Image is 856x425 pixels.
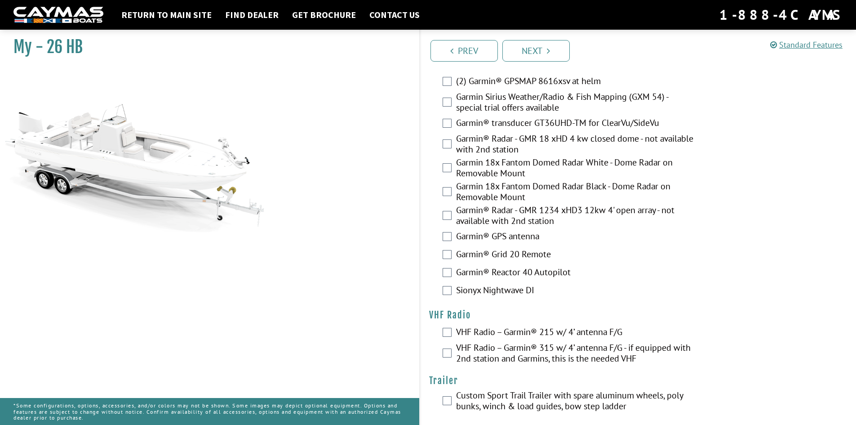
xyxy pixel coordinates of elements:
[456,390,696,414] label: Custom Sport Trail Trailer with spare aluminum wheels, poly bunks, winch & load guides, bow step ...
[117,9,216,21] a: Return to main site
[13,7,103,23] img: white-logo-c9c8dbefe5ff5ceceb0f0178aa75bf4bb51f6bca0971e226c86eb53dfe498488.png
[456,91,696,115] label: Garmin Sirius Weather/Radio & Fish Mapping (GXM 54) - special trial offers available
[429,375,847,386] h4: Trailer
[456,267,696,280] label: Garmin® Reactor 40 Autopilot
[456,76,696,89] label: (2) Garmin® GPSMAP 8616xsv at helm
[13,37,397,57] h1: My - 26 HB
[456,181,696,205] label: Garmin 18x Fantom Domed Radar Black - Dome Radar on Removable Mount
[365,9,424,21] a: Contact Us
[502,40,570,62] a: Next
[221,9,283,21] a: Find Dealer
[456,231,696,244] label: Garmin® GPS antenna
[13,398,406,425] p: *Some configurations, options, accessories, and/or colors may not be shown. Some images may depic...
[288,9,360,21] a: Get Brochure
[770,40,843,50] a: Standard Features
[456,117,696,130] label: Garmin® transducer GT36UHD-TM for ClearVu/SideVu
[456,205,696,228] label: Garmin® Radar - GMR 1234 xHD3 12kw 4' open array - not available with 2nd station
[429,309,847,321] h4: VHF Radio
[456,327,696,340] label: VHF Radio – Garmin® 215 w/ 4’ antenna F/G
[456,342,696,366] label: VHF Radio – Garmin® 315 w/ 4’ antenna F/G - if equipped with 2nd station and Garmins, this is the...
[456,249,696,262] label: Garmin® Grid 20 Remote
[456,157,696,181] label: Garmin 18x Fantom Domed Radar White - Dome Radar on Removable Mount
[456,285,696,298] label: Sionyx Nightwave DI
[456,133,696,157] label: Garmin® Radar - GMR 18 xHD 4 kw closed dome - not available with 2nd station
[719,5,843,25] div: 1-888-4CAYMAS
[430,40,498,62] a: Prev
